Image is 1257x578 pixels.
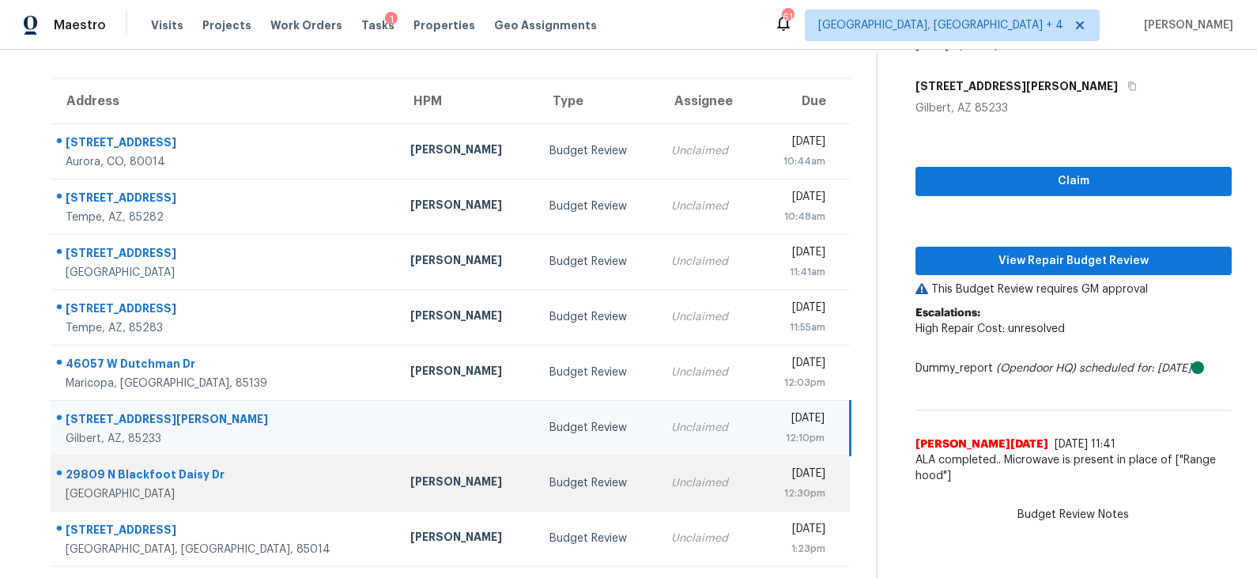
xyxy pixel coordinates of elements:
div: [STREET_ADDRESS] [66,134,385,154]
div: [DATE] [769,466,826,485]
div: Budget Review [549,531,646,546]
div: Dummy_report [915,361,1232,376]
div: Tempe, AZ, 85282 [66,210,385,225]
h5: [STREET_ADDRESS][PERSON_NAME] [915,78,1118,94]
div: 10:44am [769,153,826,169]
i: (Opendoor HQ) [996,363,1076,374]
div: [DATE] [769,300,826,319]
div: Gilbert, AZ 85233 [915,100,1232,116]
div: [STREET_ADDRESS] [66,245,385,265]
div: [PERSON_NAME] [410,529,524,549]
div: [GEOGRAPHIC_DATA] [66,486,385,502]
div: [PERSON_NAME] [410,252,524,272]
th: Assignee [659,79,756,123]
th: Address [51,79,398,123]
div: [PERSON_NAME] [410,474,524,493]
div: [PERSON_NAME] [410,308,524,327]
span: [GEOGRAPHIC_DATA], [GEOGRAPHIC_DATA] + 4 [818,17,1063,33]
div: 12:30pm [769,485,826,501]
button: Claim [915,167,1232,196]
span: Visits [151,17,183,33]
div: Unclaimed [671,365,743,380]
div: Budget Review [549,198,646,214]
div: [STREET_ADDRESS] [66,300,385,320]
div: 12:03pm [769,375,826,391]
div: [STREET_ADDRESS] [66,522,385,542]
div: 12:10pm [769,430,825,446]
div: 11:41am [769,264,826,280]
span: High Repair Cost: unresolved [915,323,1065,334]
div: Unclaimed [671,198,743,214]
span: Properties [413,17,475,33]
div: [DATE] [769,355,826,375]
div: Budget Review [549,475,646,491]
span: Maestro [54,17,106,33]
div: 10:48am [769,209,826,225]
div: 11:55am [769,319,826,335]
div: Budget Review [549,143,646,159]
div: [GEOGRAPHIC_DATA] [66,265,385,281]
div: [DATE] [769,134,826,153]
p: This Budget Review requires GM approval [915,281,1232,297]
div: Unclaimed [671,254,743,270]
div: Aurora, CO, 80014 [66,154,385,170]
th: HPM [398,79,537,123]
div: [DATE] [769,244,826,264]
button: Copy Address [1118,72,1139,100]
div: Unclaimed [671,420,743,436]
div: [STREET_ADDRESS][PERSON_NAME] [66,411,385,431]
div: Budget Review [549,420,646,436]
span: ALA completed.. Microwave is present in place of ["Range hood"] [915,452,1232,484]
div: [STREET_ADDRESS] [66,190,385,210]
b: Escalations: [915,308,980,319]
div: [DATE] [769,410,825,430]
div: [DATE] [769,521,826,541]
span: [PERSON_NAME] [1138,17,1233,33]
div: Tempe, AZ, 85283 [66,320,385,336]
div: [PERSON_NAME] [410,363,524,383]
button: View Repair Budget Review [915,247,1232,276]
div: [PERSON_NAME] [410,142,524,161]
th: Type [537,79,659,123]
div: Unclaimed [671,475,743,491]
span: Projects [202,17,251,33]
span: View Repair Budget Review [928,251,1219,271]
div: 46057 W Dutchman Dr [66,356,385,376]
div: 1 [385,12,398,28]
div: Unclaimed [671,309,743,325]
i: scheduled for: [DATE] [1079,363,1191,374]
span: [PERSON_NAME][DATE] [915,436,1048,452]
div: [DATE] [769,189,826,209]
span: Tasks [361,20,394,31]
div: Budget Review [549,309,646,325]
span: [DATE] 11:41 [1055,439,1115,450]
div: [PERSON_NAME] [410,197,524,217]
th: Due [757,79,851,123]
div: Budget Review [549,254,646,270]
div: Maricopa, [GEOGRAPHIC_DATA], 85139 [66,376,385,391]
span: Budget Review Notes [1008,507,1138,523]
div: 1:23pm [769,541,826,557]
div: [GEOGRAPHIC_DATA], [GEOGRAPHIC_DATA], 85014 [66,542,385,557]
div: Gilbert, AZ, 85233 [66,431,385,447]
div: Unclaimed [671,143,743,159]
div: 61 [782,9,793,25]
div: Unclaimed [671,531,743,546]
div: Budget Review [549,365,646,380]
span: Claim [928,172,1219,191]
span: Geo Assignments [494,17,597,33]
div: 29809 N Blackfoot Daisy Dr [66,467,385,486]
span: Work Orders [270,17,342,33]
